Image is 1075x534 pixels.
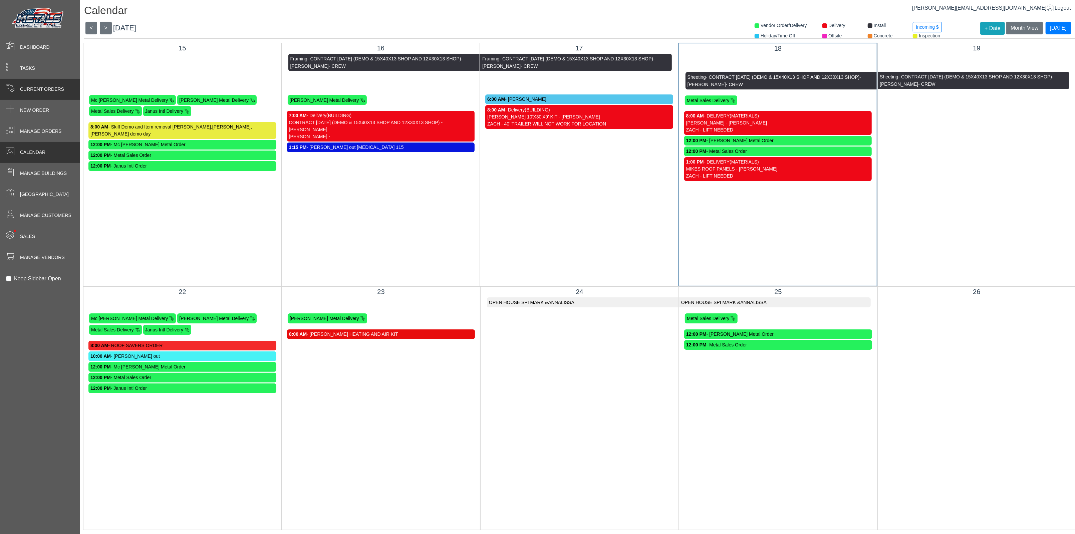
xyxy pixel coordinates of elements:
div: - Metal Sales Order [90,152,274,159]
span: Manage Customers [20,212,71,219]
span: Manage Vendors [20,254,65,261]
strong: 8:00 AM [487,107,505,112]
div: - [PERSON_NAME] out [90,353,274,360]
label: Keep Sidebar Open [14,275,61,283]
strong: 6:00 AM [487,96,505,102]
strong: 8:00 AM [90,343,108,348]
div: 25 [684,287,872,297]
div: - Mc [PERSON_NAME] Metal Order [90,363,274,370]
div: 18 [684,43,872,53]
span: - CREW [521,63,538,69]
strong: 8:00 AM [289,331,307,337]
span: - CONTRACT [DATE] (DEMO & 15X40X13 SHOP AND 12X30X13 SHOP) [706,74,860,80]
div: | [912,4,1071,12]
span: - CONTRACT [DATE] (DEMO & 15X40X13 SHOP AND 12X30X13 SHOP) [898,74,1052,79]
div: 15 [88,43,276,53]
strong: 12:00 PM [90,142,111,147]
span: [PERSON_NAME] Metal Delivery [179,316,249,321]
a: [PERSON_NAME][EMAIL_ADDRESS][DOMAIN_NAME] [912,5,1053,11]
div: - Skiff Demo and Item removal [PERSON_NAME],[PERSON_NAME],[PERSON_NAME] demo day [90,123,274,138]
span: - [PERSON_NAME] [482,56,655,69]
strong: 12:00 PM [686,331,707,337]
div: 19 [883,43,1071,53]
span: [PERSON_NAME] Metal Delivery [290,316,359,321]
span: - [PERSON_NAME] [880,74,1054,87]
span: Holiday/Time Off [761,33,795,38]
button: Month View [1006,22,1043,34]
strong: 8:00 AM [686,113,704,118]
strong: 12:00 PM [90,364,111,369]
span: (MATERIALS) [730,159,759,165]
div: 24 [486,287,674,297]
span: Install [874,23,886,28]
div: 16 [287,43,475,53]
span: • [6,220,23,242]
div: - DELIVERY [686,112,870,119]
div: - Janus Intl Order [90,163,274,170]
span: Metal Sales Delivery [687,316,730,321]
div: - [PERSON_NAME] HEATING AND AIR KIT [289,331,473,338]
span: [GEOGRAPHIC_DATA] [20,191,69,198]
button: < [85,22,97,34]
img: Metals Direct Inc Logo [10,6,67,31]
div: 17 [485,43,673,53]
span: - CONTRACT [DATE] (DEMO & 15X40X13 SHOP AND 12X30X13 SHOP) [307,56,461,61]
div: ZACH - LIFT NEEDED [686,126,870,133]
span: Sales [20,233,35,240]
span: Metal Sales Delivery [91,327,134,332]
div: - [PERSON_NAME] Metal Order [686,137,870,144]
span: Vendor Order/Delivery [761,23,807,28]
div: ZACH - 40' TRAILER WILL NOT WORK FOR LOCATION [487,120,671,127]
div: - Delivery [289,112,473,119]
strong: 12:00 PM [686,342,707,347]
div: [PERSON_NAME] - [PERSON_NAME] [686,119,870,126]
button: > [100,22,111,34]
strong: 12:00 PM [90,163,111,169]
span: OPEN HOUSE SPI MARK &ANNALISSA [489,300,574,305]
span: - CREW [918,81,935,87]
strong: 12:00 PM [90,375,111,380]
span: [PERSON_NAME] Metal Delivery [290,97,359,102]
span: Janus Intl Delivery [145,108,183,114]
strong: 12:00 PM [686,138,707,143]
span: (BUILDING) [525,107,550,112]
span: Sheeting [880,74,898,79]
strong: 12:00 PM [686,149,707,154]
span: Dashboard [20,44,50,51]
span: Tasks [20,65,35,72]
div: ZACH - LIFT NEEDED [686,173,870,180]
div: 26 [883,287,1071,297]
strong: 12:00 PM [90,385,111,391]
div: CONTRACT [DATE] (DEMO & 15X40X13 SHOP AND 12X30X13 SHOP) - [PERSON_NAME] [289,119,473,133]
div: - DELIVERY [686,159,870,166]
span: Calendar [20,149,45,156]
h1: Calendar [84,4,1075,19]
div: - Mc [PERSON_NAME] Metal Order [90,141,274,148]
span: [DATE] [113,24,136,32]
div: [PERSON_NAME] - [289,133,473,140]
span: Current Orders [20,86,64,93]
span: Offsite [828,33,842,38]
span: Manage Orders [20,128,61,135]
div: MIKES ROOF PANELS - [PERSON_NAME] [686,166,870,173]
div: 23 [287,287,475,297]
button: [DATE] [1046,22,1071,34]
span: Inspection [919,33,940,38]
span: Metal Sales Delivery [687,97,730,103]
span: Sheeting [688,74,706,80]
span: Framing [482,56,499,61]
div: - [PERSON_NAME] out [MEDICAL_DATA] 115 [289,144,473,151]
span: Framing [290,56,307,61]
span: - CONTRACT [DATE] (DEMO & 15X40X13 SHOP AND 12X30X13 SHOP) [500,56,653,61]
span: New Order [20,107,49,114]
div: - Metal Sales Order [686,341,870,348]
strong: 1:15 PM [289,145,307,150]
span: Metal Sales Delivery [91,108,134,114]
span: (BUILDING) [326,113,351,118]
span: OPEN HOUSE SPI MARK &ANNALISSA [681,300,767,305]
strong: 12:00 PM [90,153,111,158]
span: - [PERSON_NAME] [688,74,861,87]
span: Mc [PERSON_NAME] Metal Delivery [91,316,168,321]
div: - Metal Sales Order [90,374,274,381]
